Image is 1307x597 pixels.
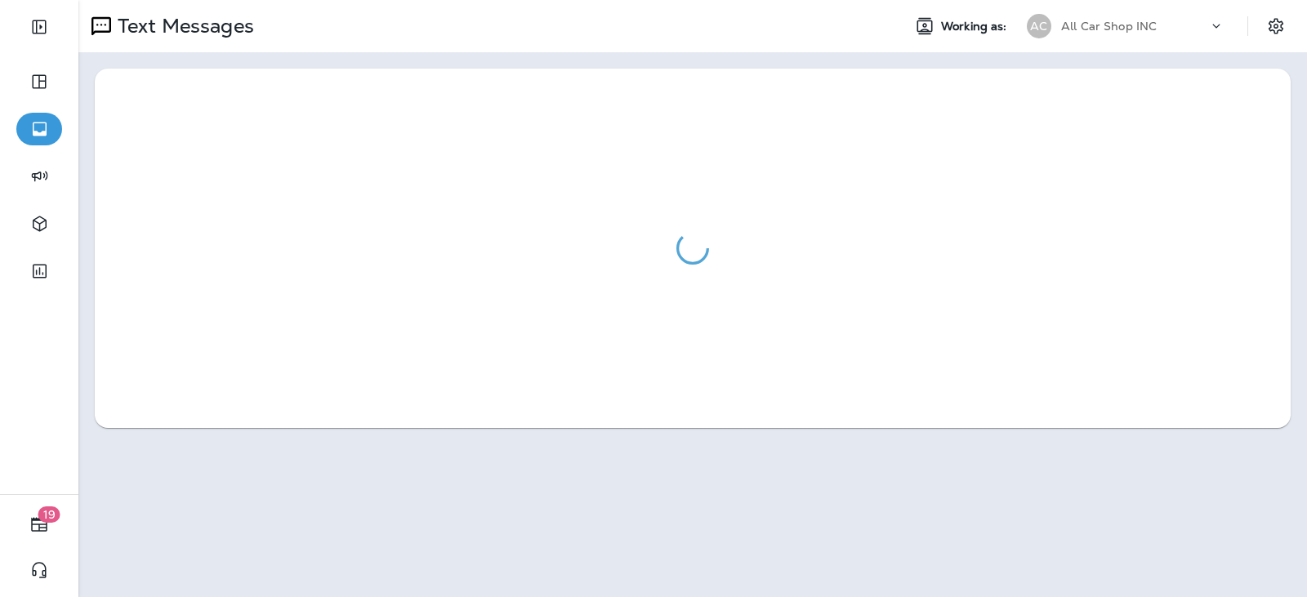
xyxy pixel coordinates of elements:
span: Working as: [941,20,1010,33]
span: 19 [38,506,60,523]
button: 19 [16,508,62,541]
div: AC [1027,14,1051,38]
p: All Car Shop INC [1061,20,1157,33]
button: Expand Sidebar [16,11,62,43]
p: Text Messages [111,14,254,38]
button: Settings [1261,11,1291,41]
